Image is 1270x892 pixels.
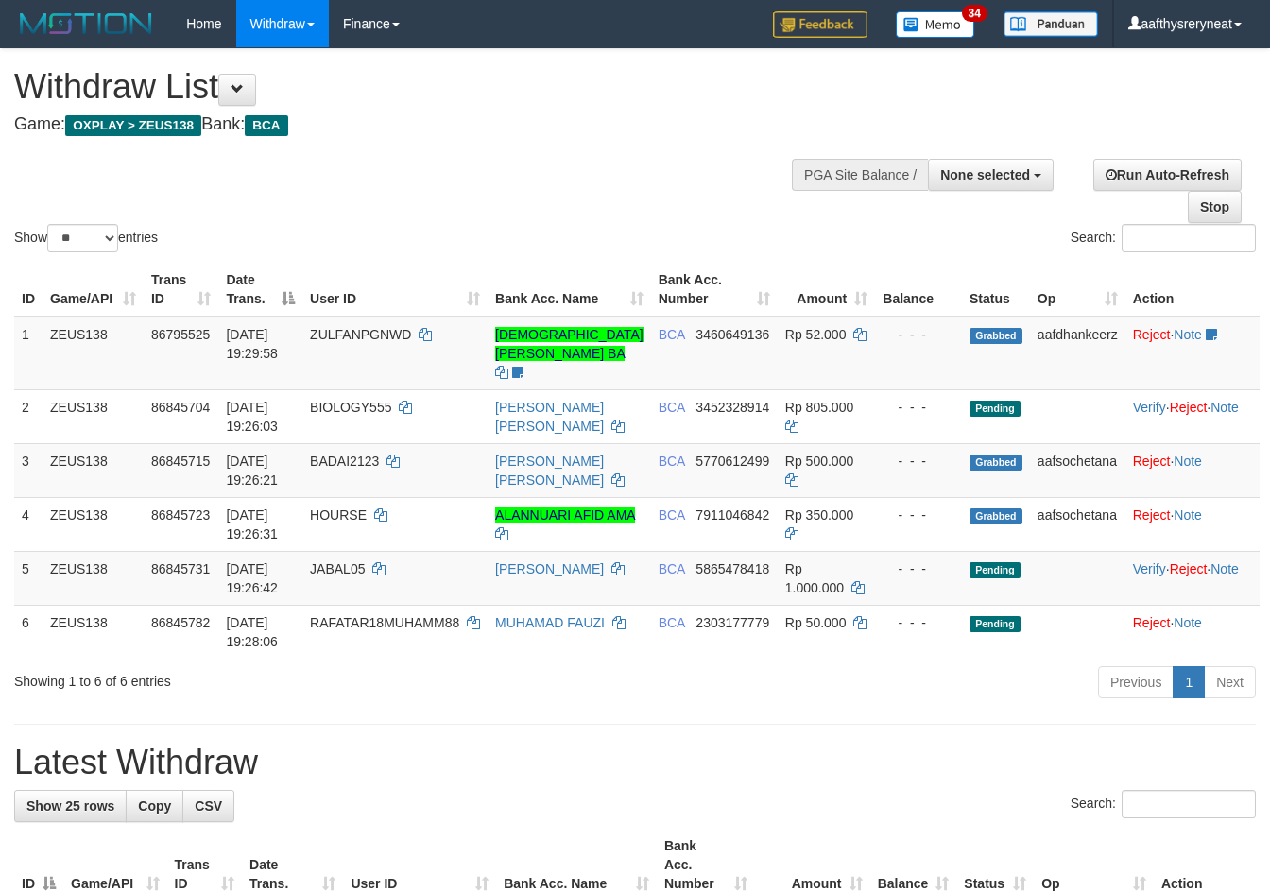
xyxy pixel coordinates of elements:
span: BCA [659,400,685,415]
a: ALANNUARI AFID AMA [495,507,635,523]
span: [DATE] 19:26:03 [226,400,278,434]
th: Bank Acc. Number: activate to sort column ascending [651,263,778,317]
a: Next [1204,666,1256,698]
a: Stop [1188,191,1242,223]
span: Copy 5770612499 to clipboard [695,454,769,469]
a: Run Auto-Refresh [1093,159,1242,191]
select: Showentries [47,224,118,252]
label: Show entries [14,224,158,252]
span: None selected [940,167,1030,182]
a: Verify [1133,561,1166,576]
th: Game/API: activate to sort column ascending [43,263,144,317]
span: Grabbed [970,508,1022,524]
td: 2 [14,389,43,443]
span: 86845731 [151,561,210,576]
button: None selected [928,159,1054,191]
a: [DEMOGRAPHIC_DATA][PERSON_NAME] BA [495,327,644,361]
a: [PERSON_NAME] [495,561,604,576]
a: Reject [1133,327,1171,342]
span: 86845782 [151,615,210,630]
span: Copy 7911046842 to clipboard [695,507,769,523]
div: - - - [883,506,954,524]
span: BCA [659,561,685,576]
th: Action [1125,263,1260,317]
a: Note [1174,454,1202,469]
td: · · [1125,551,1260,605]
span: CSV [195,798,222,814]
span: [DATE] 19:26:42 [226,561,278,595]
span: BCA [245,115,287,136]
a: MUHAMAD FAUZI [495,615,605,630]
label: Search: [1071,224,1256,252]
span: Grabbed [970,455,1022,471]
img: Feedback.jpg [773,11,867,38]
span: BCA [659,615,685,630]
th: Balance [875,263,962,317]
span: BCA [659,327,685,342]
span: Pending [970,401,1021,417]
span: BCA [659,507,685,523]
span: Copy 5865478418 to clipboard [695,561,769,576]
th: Op: activate to sort column ascending [1030,263,1125,317]
td: ZEUS138 [43,389,144,443]
a: Note [1210,400,1239,415]
span: JABAL05 [310,561,365,576]
a: 1 [1173,666,1205,698]
span: BCA [659,454,685,469]
span: Pending [970,562,1021,578]
a: Show 25 rows [14,790,127,822]
span: 34 [962,5,987,22]
td: 5 [14,551,43,605]
span: Rp 500.000 [785,454,853,469]
input: Search: [1122,224,1256,252]
span: HOURSE [310,507,367,523]
a: Note [1174,327,1202,342]
span: [DATE] 19:29:58 [226,327,278,361]
h1: Latest Withdraw [14,744,1256,781]
td: 4 [14,497,43,551]
td: · [1125,497,1260,551]
span: BADAI2123 [310,454,379,469]
td: · [1125,605,1260,659]
a: CSV [182,790,234,822]
span: Copy [138,798,171,814]
a: Verify [1133,400,1166,415]
span: RAFATAR18MUHAMM88 [310,615,459,630]
td: ZEUS138 [43,605,144,659]
th: Amount: activate to sort column ascending [778,263,875,317]
a: Reject [1133,454,1171,469]
h4: Game: Bank: [14,115,828,134]
a: Reject [1133,615,1171,630]
span: [DATE] 19:28:06 [226,615,278,649]
a: Reject [1133,507,1171,523]
a: [PERSON_NAME] [PERSON_NAME] [495,454,604,488]
td: ZEUS138 [43,443,144,497]
span: Rp 1.000.000 [785,561,844,595]
div: - - - [883,559,954,578]
span: OXPLAY > ZEUS138 [65,115,201,136]
th: User ID: activate to sort column ascending [302,263,488,317]
span: 86845704 [151,400,210,415]
span: Copy 3460649136 to clipboard [695,327,769,342]
img: MOTION_logo.png [14,9,158,38]
td: 3 [14,443,43,497]
span: Rp 52.000 [785,327,847,342]
a: [PERSON_NAME] [PERSON_NAME] [495,400,604,434]
span: 86845715 [151,454,210,469]
span: Rp 805.000 [785,400,853,415]
td: · · [1125,389,1260,443]
div: - - - [883,398,954,417]
a: Note [1174,615,1202,630]
span: 86845723 [151,507,210,523]
th: Status [962,263,1030,317]
span: Copy 2303177779 to clipboard [695,615,769,630]
div: Showing 1 to 6 of 6 entries [14,664,515,691]
div: - - - [883,452,954,471]
td: ZEUS138 [43,497,144,551]
div: PGA Site Balance / [792,159,928,191]
a: Previous [1098,666,1174,698]
th: Date Trans.: activate to sort column descending [218,263,302,317]
span: ZULFANPGNWD [310,327,411,342]
td: aafdhankeerz [1030,317,1125,390]
input: Search: [1122,790,1256,818]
